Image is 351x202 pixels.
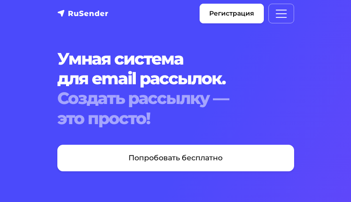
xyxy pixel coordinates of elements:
img: RuSender [57,9,109,18]
a: Регистрация [200,4,264,23]
a: Попробовать бесплатно [57,145,294,171]
h1: Умная система для email рассылок. [57,49,294,128]
button: Меню [268,4,294,23]
div: Создать рассылку — это просто! [57,88,294,128]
